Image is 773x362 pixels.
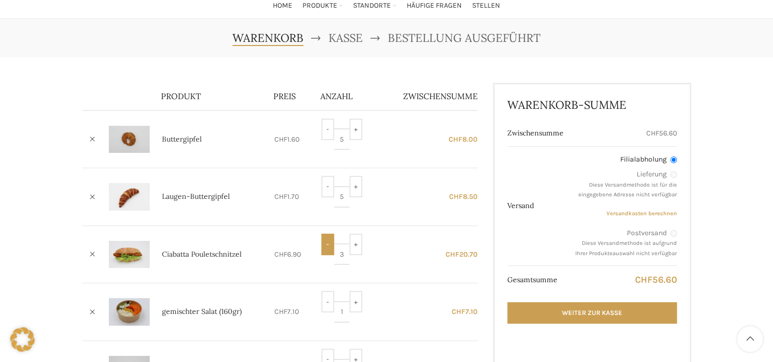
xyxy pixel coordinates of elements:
[353,1,391,11] span: Standorte
[380,83,478,110] th: Zwischensumme
[388,29,541,47] span: Bestellung ausgeführt
[85,189,100,205] a: Laugen-Buttergipfel aus Warenkorb entfernen
[109,183,150,210] img: Laugen-Buttergipfel
[274,307,298,316] bdi: 7.10
[635,274,652,285] span: CHF
[274,135,287,144] span: CHF
[232,29,303,47] a: Warenkorb
[446,250,459,259] span: CHF
[321,119,334,140] input: -
[315,83,380,110] th: Anzahl
[507,146,569,266] th: Versand
[507,97,676,113] h2: Warenkorb-Summe
[449,135,462,144] span: CHF
[449,135,478,144] bdi: 8.00
[162,192,230,202] a: Laugen-Buttergipfel
[446,250,478,259] bdi: 20.70
[329,31,363,45] span: Kasse
[273,1,292,11] span: Home
[575,228,676,238] label: Postversand
[274,192,298,201] bdi: 1.70
[452,307,465,316] span: CHF
[635,274,677,285] bdi: 56.60
[274,135,299,144] bdi: 1.60
[606,210,677,217] a: Versandkosten berechnen
[329,29,363,47] a: Kasse
[274,307,287,316] span: CHF
[575,240,677,257] small: Diese Versandmethode ist aufgrund Ihrer Produkteauswahl nicht verfügbar
[507,121,569,146] th: Zwischensumme
[575,154,676,165] label: Filialabholung
[85,247,100,262] a: Ciabatta Pouletschnitzel aus Warenkorb entfernen
[162,250,242,260] a: Ciabatta Pouletschnitzel
[274,250,287,259] span: CHF
[156,83,268,110] th: Produkt
[85,131,100,147] a: Buttergipfel aus Warenkorb entfernen
[575,169,676,179] label: Lieferung
[321,234,334,255] input: -
[232,31,303,45] span: Warenkorb
[449,192,478,201] bdi: 8.50
[578,182,677,198] small: Diese Versandmethode ist für die eingegebene Adresse nicht verfügbar
[349,176,362,197] input: +
[321,176,334,197] input: -
[349,234,362,255] input: +
[109,126,150,153] img: Buttergipfel
[109,298,150,325] img: gemischter Salat (160gr)
[302,1,337,11] span: Produkte
[505,327,678,351] iframe: Sicherer Rahmen für schnelle Bezahlvorgänge
[85,304,100,320] a: gemischter Salat (160gr) aus Warenkorb entfernen
[109,241,150,268] img: Ciabatta Pouletschnitzel
[646,129,677,138] bdi: 56.60
[274,192,287,201] span: CHF
[452,307,478,316] bdi: 7.10
[507,302,676,324] a: Weiter zur Kasse
[334,301,349,323] input: Produktmenge
[321,291,334,312] input: -
[472,1,500,11] span: Stellen
[162,134,202,145] a: Buttergipfel
[268,83,315,110] th: Preis
[737,326,763,352] a: Scroll to top button
[334,243,349,265] input: Produktmenge
[334,128,349,150] input: Produktmenge
[162,307,242,317] a: gemischter Salat (160gr)
[334,186,349,208] input: Produktmenge
[349,291,362,312] input: +
[507,266,569,295] th: Gesamtsumme
[407,1,462,11] span: Häufige Fragen
[449,192,463,201] span: CHF
[274,250,300,259] bdi: 6.90
[646,129,659,138] span: CHF
[349,119,362,140] input: +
